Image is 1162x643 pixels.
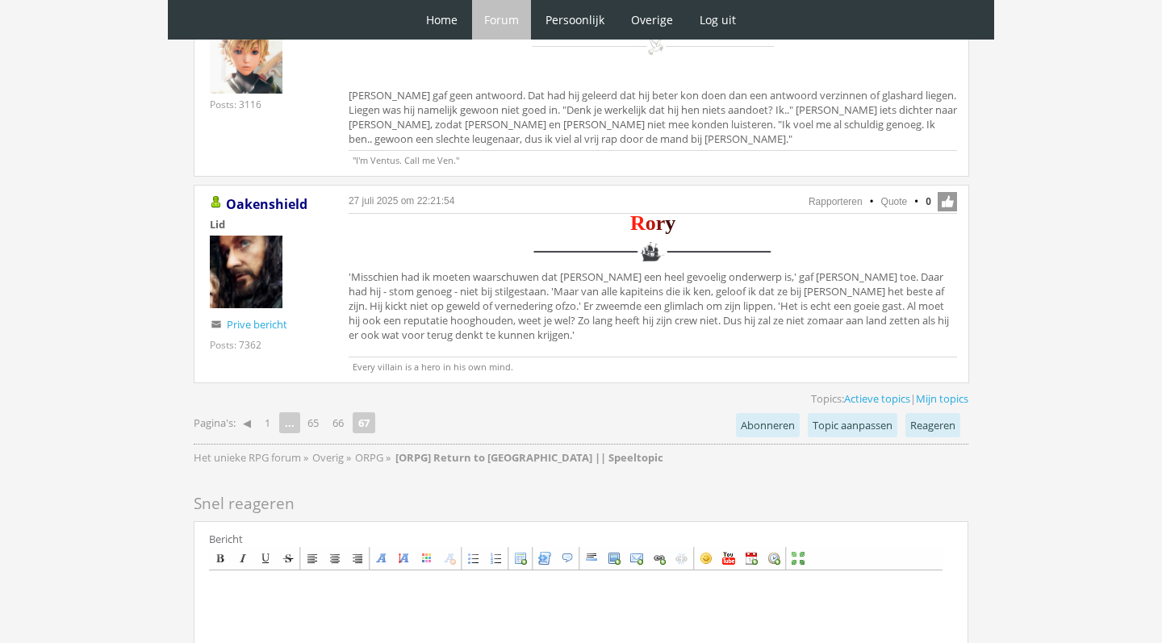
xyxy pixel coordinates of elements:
[439,548,460,569] a: Remove Formatting
[630,211,646,235] span: R
[210,548,231,569] a: Bold (Ctrl+B)
[227,317,287,332] a: Prive bericht
[741,548,762,569] a: Insert current date
[326,411,350,434] a: 66
[844,391,910,406] a: Actieve topics
[788,548,809,569] a: Maximize (Ctrl+Shift+M)
[312,450,346,465] a: Overig
[736,413,800,437] a: Abonneren
[210,338,261,352] div: Posts: 7362
[210,21,282,94] img: Ventus
[194,450,301,465] span: Het unieke RPG forum
[232,548,253,569] a: Italic (Ctrl+I)
[210,196,223,209] img: Gebruiker is online
[282,552,295,565] div: Strikethrough
[649,548,670,569] a: Insert a link
[349,150,957,166] p: "I'm Ventus. Call me Ven."
[255,548,276,569] a: Underline (Ctrl+U)
[700,552,713,565] div: Insert an emoticon
[538,552,551,565] div: Code
[301,411,325,434] a: 65
[416,548,437,569] a: Font Color
[767,552,780,565] div: Insert current time
[394,548,415,569] a: Font Size
[312,450,344,465] span: Overig
[258,411,277,434] a: 1
[557,548,578,569] a: Insert a Quote
[718,548,739,569] a: Insert a YouTube video
[581,548,602,569] a: Insert a horizontal rule
[226,195,307,213] a: Oakenshield
[938,192,957,211] span: Like deze post
[696,548,717,569] a: Insert an emoticon
[881,196,908,207] a: Quote
[514,552,527,565] div: Insert a table
[809,196,863,207] a: Rapporteren
[349,216,957,346] div: 'Misschien had ik moeten waarschuwen dat [PERSON_NAME] een heel gevoelig onderwerp is,' gaf [PERS...
[349,357,957,373] p: Every villain is a hero in his own mind.
[528,238,778,265] img: 6d75b0bcd20e383542bc51a09da30800dab95a9b.png
[347,548,368,569] a: Align right
[324,548,345,569] a: Center
[386,450,391,465] span: »
[653,552,666,565] div: Insert a link
[351,552,364,565] div: Align right
[763,548,784,569] a: Insert current time
[279,412,300,433] span: ...
[395,450,663,465] strong: [ORPG] Return to [GEOGRAPHIC_DATA] || Speeltopic
[905,413,960,437] a: Reageren
[371,548,392,569] a: Font Name
[236,552,249,565] div: Italic
[194,415,236,431] span: Pagina's:
[675,552,688,565] div: Unlink
[745,552,758,565] div: Insert current date
[346,450,351,465] span: »
[259,552,272,565] div: Underline
[375,552,388,565] div: Font Name
[722,552,735,565] div: Insert a YouTube video
[808,413,897,437] a: Topic aanpassen
[604,548,625,569] a: Insert an image
[510,548,531,569] a: Insert a table
[585,552,598,565] div: Insert a horizontal rule
[811,391,968,406] span: Topics: |
[210,236,282,308] img: Oakenshield
[236,411,257,434] a: ◀
[214,552,227,565] div: Bold
[443,552,456,565] div: Remove Formatting
[194,491,968,517] h2: Snel reageren
[626,548,647,569] a: Insert an email
[420,552,433,565] div: Font Color
[561,552,574,565] div: Insert a Quote
[194,450,303,465] a: Het unieke RPG forum
[349,2,957,150] div: [PERSON_NAME] gaf geen antwoord. Dat had hij geleerd dat hij beter kon doen dan een antwoord verz...
[916,391,968,406] a: Mijn topics
[528,23,778,69] img: DoveDivider.png
[355,450,383,465] span: ORPG
[665,211,675,235] span: y
[486,548,507,569] a: Ordered list
[630,552,643,565] div: Insert an email
[303,450,308,465] span: »
[353,412,375,433] strong: 67
[608,552,621,565] div: Insert an image
[355,450,386,465] a: ORPG
[792,552,805,565] div: Maximize
[306,552,319,565] div: Align left
[302,548,323,569] a: Align left
[328,552,341,565] div: Center
[278,548,299,569] a: Strikethrough
[534,548,555,569] a: Code
[210,217,323,232] div: Lid
[398,552,411,565] div: Font Size
[210,98,261,111] div: Posts: 3116
[349,195,454,207] span: 27 juli 2025 om 22:21:54
[463,548,484,569] a: Bullet list
[490,552,503,565] div: Ordered list
[671,548,692,569] a: Unlink
[656,211,666,235] span: r
[926,194,931,209] span: 0
[209,532,243,546] label: Bericht
[646,211,656,235] span: o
